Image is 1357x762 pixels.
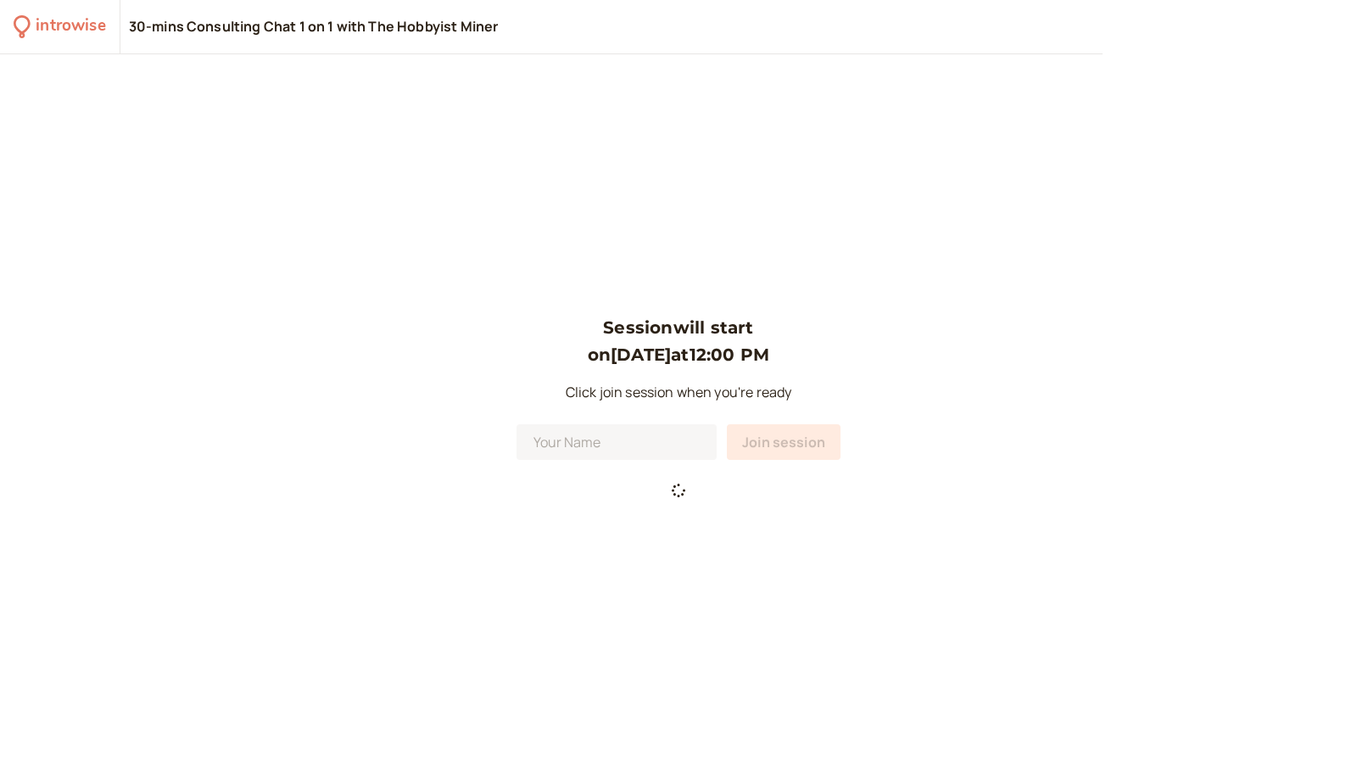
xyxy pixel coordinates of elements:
[727,424,840,460] button: Join session
[36,14,105,40] div: introwise
[742,433,825,451] span: Join session
[517,382,840,404] p: Click join session when you're ready
[517,424,717,460] input: Your Name
[129,18,499,36] div: 30-mins Consulting Chat 1 on 1 with The Hobbyist Miner
[517,314,840,369] h3: Session will start on [DATE] at 12:00 PM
